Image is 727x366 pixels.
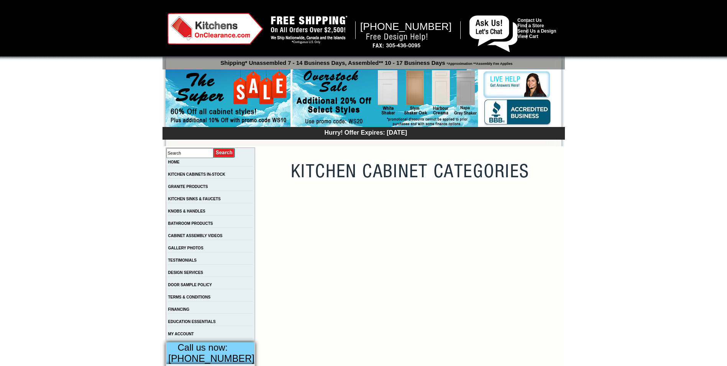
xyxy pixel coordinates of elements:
div: Hurry! Offer Expires: [DATE] [166,128,565,136]
a: GRANITE PRODUCTS [168,185,208,189]
input: Submit [213,148,235,158]
span: Call us now: [178,342,228,353]
a: EDUCATION ESSENTIALS [168,320,216,324]
a: Send Us a Design [517,28,556,34]
a: CABINET ASSEMBLY VIDEOS [168,234,223,238]
a: FINANCING [168,307,190,312]
span: [PHONE_NUMBER] [360,21,452,32]
span: *Approximation **Assembly Fee Applies [445,60,513,66]
a: GALLERY PHOTOS [168,246,203,250]
a: MY ACCOUNT [168,332,194,336]
a: BATHROOM PRODUCTS [168,221,213,226]
a: TESTIMONIALS [168,258,197,262]
span: [PHONE_NUMBER] [168,353,254,364]
a: DOOR SAMPLE POLICY [168,283,212,287]
p: Shipping* Unassembled 7 - 14 Business Days, Assembled** 10 - 17 Business Days [166,56,565,66]
a: Contact Us [517,18,542,23]
a: KITCHEN CABINETS IN-STOCK [168,172,225,176]
a: Find a Store [517,23,544,28]
a: KITCHEN SINKS & FAUCETS [168,197,221,201]
img: Kitchens on Clearance Logo [167,13,263,45]
a: KNOBS & HANDLES [168,209,205,213]
a: TERMS & CONDITIONS [168,295,211,299]
a: HOME [168,160,180,164]
a: DESIGN SERVICES [168,270,203,275]
a: View Cart [517,34,538,39]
